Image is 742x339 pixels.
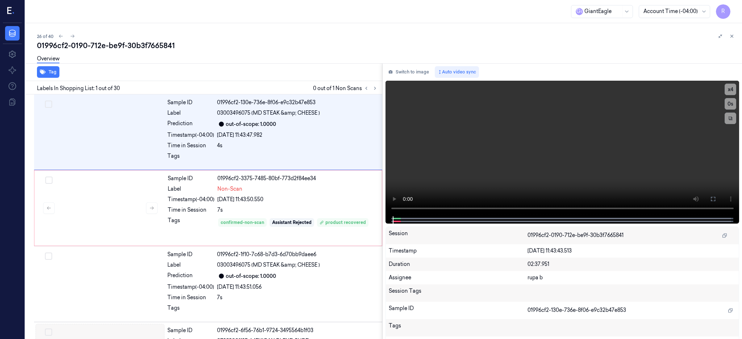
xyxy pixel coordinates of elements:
[167,283,214,291] div: Timestamp (-04:00)
[221,219,264,226] div: confirmed-non-scan
[167,304,214,316] div: Tags
[389,305,528,316] div: Sample ID
[389,287,528,299] div: Session Tags
[167,131,214,139] div: Timestamp (-04:00)
[725,98,736,110] button: 0s
[168,217,214,228] div: Tags
[226,272,276,280] div: out-of-scope: 1.0000
[389,230,528,241] div: Session
[313,84,379,93] span: 0 out of 1 Non Scans
[167,327,214,334] div: Sample ID
[217,142,378,149] div: 4s
[389,322,528,334] div: Tags
[37,85,120,92] span: Labels In Shopping List: 1 out of 30
[167,251,214,258] div: Sample ID
[37,66,59,78] button: Tag
[45,253,52,260] button: Select row
[37,55,59,63] a: Overview
[167,294,214,301] div: Time in Session
[385,66,432,78] button: Switch to image
[528,260,736,268] div: 02:37.951
[217,327,378,334] div: 01996cf2-6f56-76b1-9724-3495564b1f03
[217,196,378,203] div: [DATE] 11:43:50.550
[226,120,276,128] div: out-of-scope: 1.0000
[167,120,214,128] div: Prediction
[37,33,54,39] span: 26 of 40
[528,274,736,281] div: rupa b
[168,206,214,214] div: Time in Session
[435,66,479,78] button: Auto video sync
[167,261,214,269] div: Label
[217,206,378,214] div: 7s
[168,175,214,182] div: Sample ID
[217,261,320,269] span: 03003496075 (MD STEAK &amp; CHEESE )
[389,247,528,255] div: Timestamp
[217,185,242,193] span: Non-Scan
[37,41,736,51] div: 01996cf2-0190-712e-be9f-30b3f7665841
[576,8,583,15] span: G i
[528,247,736,255] div: [DATE] 11:43:43.513
[167,142,214,149] div: Time in Session
[217,99,378,106] div: 01996cf2-130e-736e-8f06-e9c32b47e853
[716,4,730,19] button: R
[45,101,52,108] button: Select row
[167,152,214,164] div: Tags
[217,294,378,301] div: 7s
[168,185,214,193] div: Label
[167,272,214,280] div: Prediction
[528,306,626,314] span: 01996cf2-130e-736e-8f06-e9c32b47e853
[217,131,378,139] div: [DATE] 11:43:47.982
[217,251,378,258] div: 01996cf2-1f10-7c68-b7d3-6d70bb9daee6
[217,175,378,182] div: 01996cf2-3375-7485-80bf-773d2f84ee34
[217,283,378,291] div: [DATE] 11:43:51.056
[725,84,736,95] button: x4
[45,177,53,184] button: Select row
[272,219,312,226] div: Assistant Rejected
[167,99,214,106] div: Sample ID
[320,219,366,226] div: product recovered
[167,109,214,117] div: Label
[389,274,528,281] div: Assignee
[168,196,214,203] div: Timestamp (-04:00)
[528,232,624,239] span: 01996cf2-0190-712e-be9f-30b3f7665841
[45,329,52,336] button: Select row
[389,260,528,268] div: Duration
[217,109,320,117] span: 03003496075 (MD STEAK &amp; CHEESE )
